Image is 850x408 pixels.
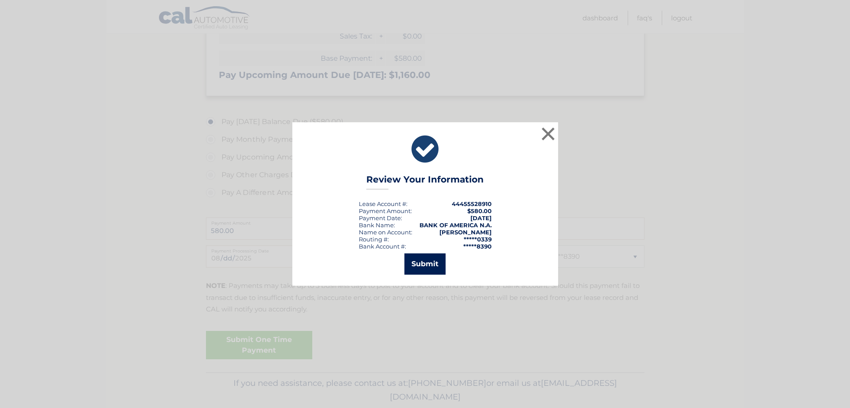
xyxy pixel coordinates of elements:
[452,200,492,207] strong: 44455528910
[359,214,401,221] span: Payment Date
[539,125,557,143] button: ×
[359,214,402,221] div: :
[359,243,406,250] div: Bank Account #:
[419,221,492,229] strong: BANK OF AMERICA N.A.
[359,236,389,243] div: Routing #:
[359,200,408,207] div: Lease Account #:
[366,174,484,190] h3: Review Your Information
[359,221,395,229] div: Bank Name:
[467,207,492,214] span: $580.00
[470,214,492,221] span: [DATE]
[359,207,412,214] div: Payment Amount:
[404,253,446,275] button: Submit
[439,229,492,236] strong: [PERSON_NAME]
[359,229,412,236] div: Name on Account:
